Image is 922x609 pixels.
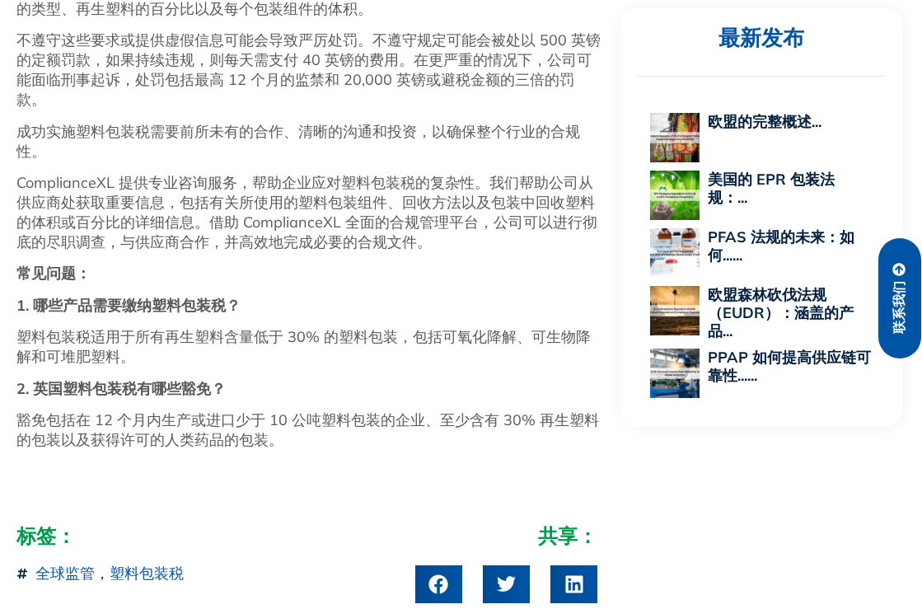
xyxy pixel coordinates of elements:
[650,228,700,278] img: PFAS 法规的未来：2025 年将如何重塑全球供应链
[16,122,604,162] p: 成功实施塑料包装税需要前所未有的合作、清晰的沟通和投资，以确保整个行业的合规性。
[708,285,854,340] a: 欧盟森林砍伐法规 （EUDR）：涵盖的产品...
[415,523,598,548] h2: 共享：
[31,565,184,583] span: ，
[650,113,700,162] img: 欧盟个人防护装备法规 2016/425 的完整概述
[708,170,835,207] a: 美国的 EPR 包装法规：...
[550,565,597,604] div: 在 LinkedIn 上分享
[16,523,399,548] h2: 标签：
[16,327,604,367] p: 塑料包装税适用于所有再生塑料含量低于 30% 的塑料包装，包括可氧化降解、可生物降解和可堆肥塑料。
[16,173,604,252] p: ComplianceXL 提供专业咨询服务，帮助企业应对塑料包装税的复杂性。我们帮助公司从供应商处获取重要信息，包括有关所使用的塑料包装组件、回收方法以及包装中回收塑料的体积或百分比的详细信息。...
[16,296,241,315] strong: 1. 哪些产品需要缴纳塑料包装税？
[16,379,226,398] strong: 2. 英国塑料包装税有哪些豁免？
[483,565,530,604] div: 在推特上分享
[16,410,604,450] p: 豁免包括在 12 个月内生产或进口少于 10 公吨塑料包装的企业、至少含有 30% 再生塑料的包装以及获得许可的人类药品的包装。
[35,564,95,583] a: 全球监管
[650,349,700,398] img: PPAP 如何提高全球各行各业的供应链可靠性
[16,264,91,283] strong: 常见问题：
[878,238,921,358] a: 联系我们
[110,564,184,583] a: 塑料包装税
[415,565,462,604] div: 在 facebook 上分享
[708,227,854,265] a: PFAS 法规的未来：如何......
[16,30,604,110] p: 不遵守这些要求或提供虚假信息可能会导致严厉处罚。不遵守规定可能会被处以 500 英镑的定额罚款，如果持续违规，则每天需支付 40 英镑的费用。在更严重的情况下，公司可能面临刑事起诉，处罚包括最高...
[638,25,885,52] h2: 最新发布
[892,281,907,334] span: 联系我们
[708,112,821,131] a: 欧盟的完整概述...
[650,171,700,220] img: 美国的 EPR 包装法规：2025 年合规视角
[650,286,700,335] img: 欧盟森林砍伐法规 （EUDR）：涵盖的产品和合规要点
